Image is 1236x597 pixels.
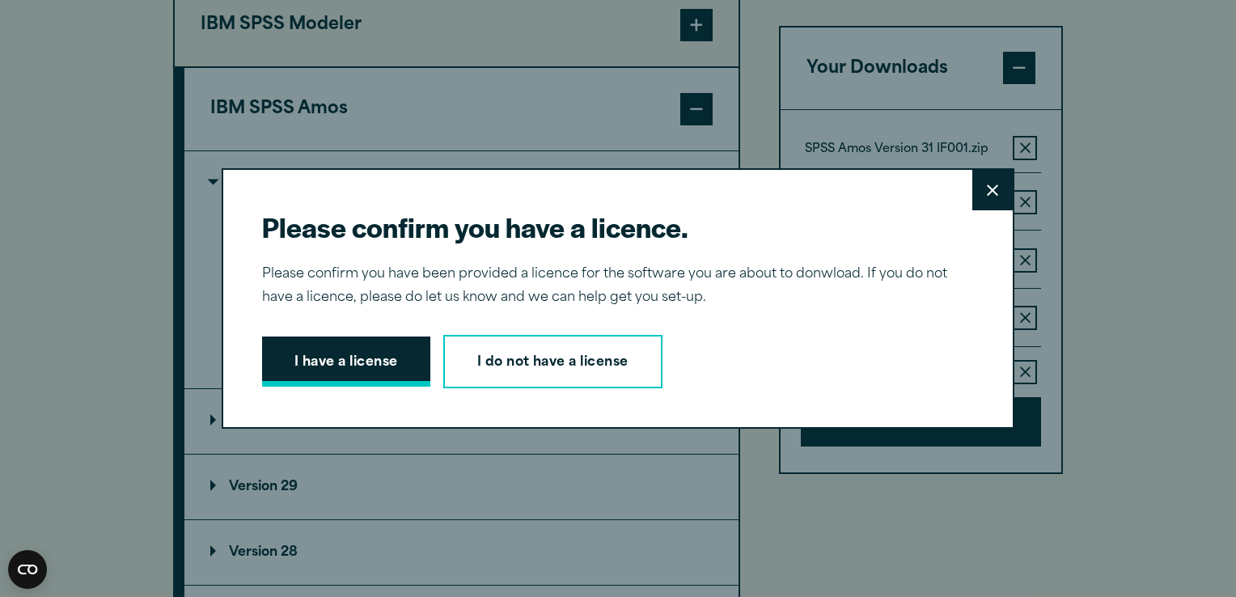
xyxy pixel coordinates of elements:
svg: CookieBot Widget Icon [8,550,47,589]
p: Please confirm you have been provided a licence for the software you are about to donwload. If yo... [262,263,961,310]
a: I do not have a license [443,335,662,388]
div: CookieBot Widget Contents [8,550,47,589]
button: Open CMP widget [8,550,47,589]
h2: Please confirm you have a licence. [262,209,961,245]
button: I have a license [262,337,430,387]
